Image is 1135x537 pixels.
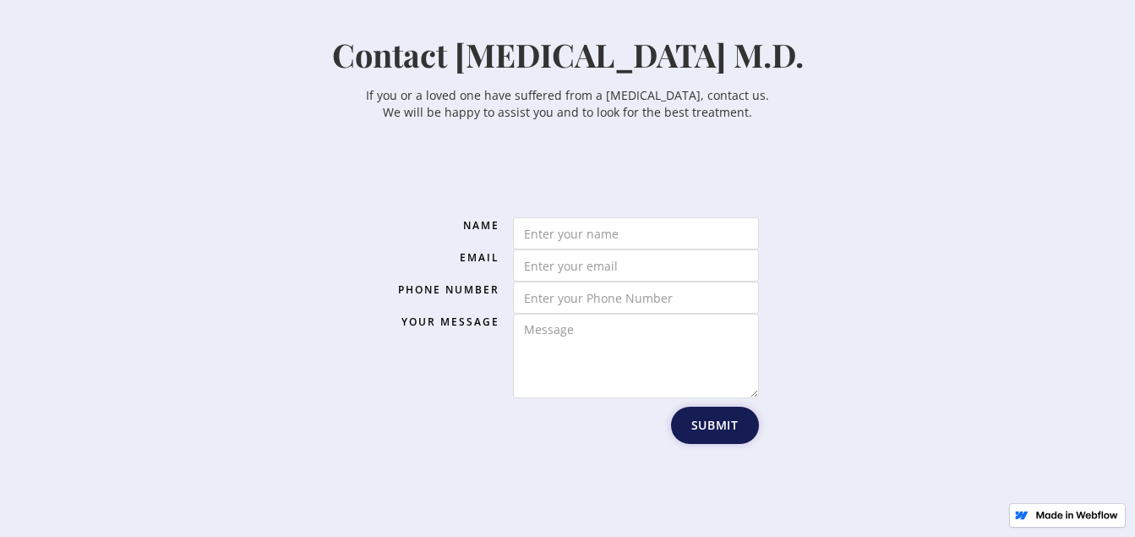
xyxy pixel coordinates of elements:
[1035,511,1118,519] img: Made in Webflow
[513,249,759,282] input: Enter your email
[377,314,499,331] label: Your Message
[377,217,499,234] label: Name
[86,36,1050,74] h1: Contact [MEDICAL_DATA] M.D.
[671,407,759,444] input: Submit
[513,282,759,314] input: Enter your Phone Number
[513,217,759,249] input: Enter your name
[377,249,499,266] label: Email
[377,282,499,299] label: Phone Number
[377,217,759,444] form: Email Form
[86,87,1050,121] p: If you or a loved one have suffered from a [MEDICAL_DATA], contact us. We will be happy to assist...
